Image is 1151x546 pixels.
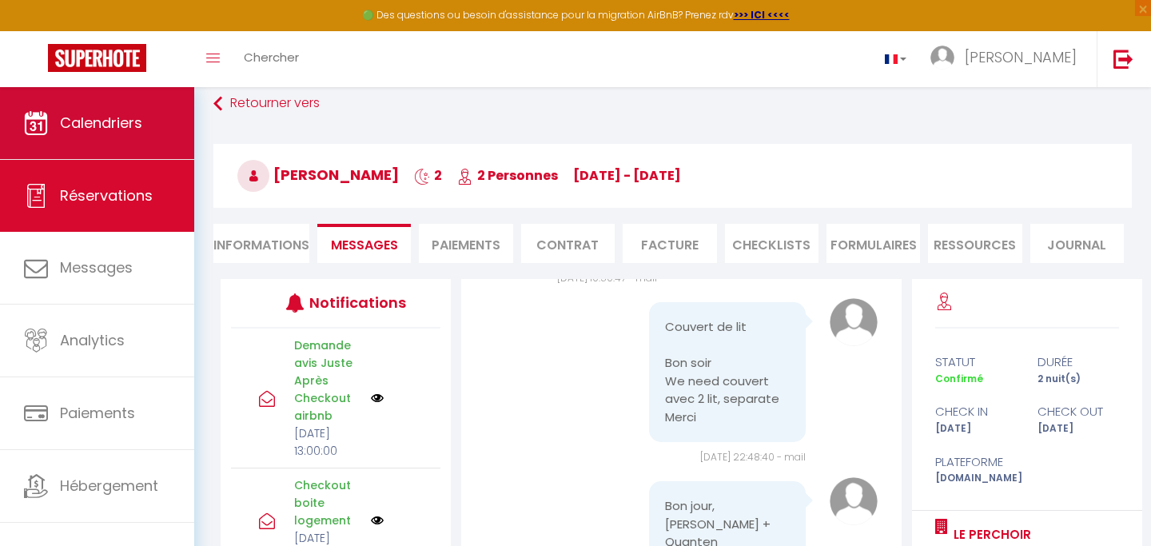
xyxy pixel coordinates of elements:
h3: Notifications [309,285,396,321]
li: Contrat [521,224,615,263]
li: Ressources [928,224,1022,263]
span: [DATE] - [DATE] [573,166,681,185]
div: Plateforme [925,452,1027,472]
a: Le Perchoir [948,525,1031,544]
span: Messages [60,257,133,277]
div: check in [925,402,1027,421]
span: 2 Personnes [457,166,558,185]
span: Hébergement [60,476,158,496]
a: >>> ICI <<<< [734,8,790,22]
li: CHECKLISTS [725,224,818,263]
div: statut [925,353,1027,372]
span: Confirmé [935,372,983,385]
img: logout [1113,49,1133,69]
a: Retourner vers [213,90,1132,118]
img: avatar.png [830,477,878,525]
div: [DATE] [1027,421,1129,436]
li: Paiements [419,224,512,263]
a: Chercher [232,31,311,87]
span: Messages [331,236,398,254]
span: Réservations [60,185,153,205]
img: ... [930,46,954,70]
div: [DATE] [925,421,1027,436]
img: Super Booking [48,44,146,72]
li: FORMULAIRES [826,224,920,263]
p: [DATE] 13:00:00 [294,424,360,460]
a: ... [PERSON_NAME] [918,31,1097,87]
div: check out [1027,402,1129,421]
span: Analytics [60,330,125,350]
div: durée [1027,353,1129,372]
span: Chercher [244,49,299,66]
p: Checkout boite logement [294,476,360,529]
li: Journal [1030,224,1124,263]
span: 2 [414,166,442,185]
li: Facture [623,224,716,263]
div: [DOMAIN_NAME] [925,471,1027,486]
img: NO IMAGE [371,392,384,405]
span: Calendriers [60,113,142,133]
div: 2 nuit(s) [1027,372,1129,387]
pre: Couvert de lit Bon soir We need couvert avec 2 lit, separate Merci [665,318,790,426]
p: Demande avis Juste Après Checkout airbnb [294,337,360,424]
li: Informations [213,224,309,263]
span: [PERSON_NAME] [965,47,1077,67]
img: avatar.png [830,298,878,346]
span: [PERSON_NAME] [237,165,399,185]
img: NO IMAGE [371,514,384,527]
span: Paiements [60,403,135,423]
span: [DATE] 22:48:40 - mail [700,450,806,464]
